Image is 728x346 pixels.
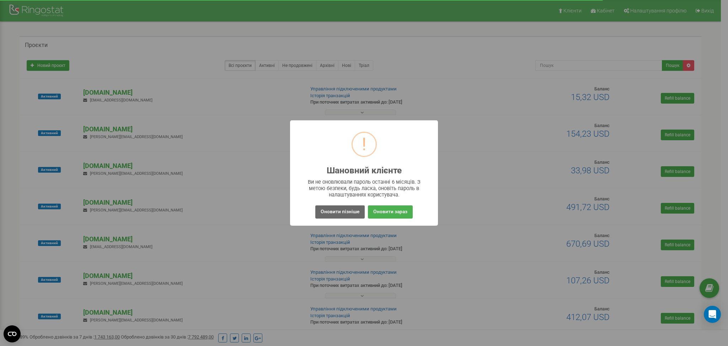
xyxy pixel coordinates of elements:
[4,325,21,342] button: Open CMP widget
[362,133,366,156] div: !
[368,205,413,219] button: Оновити зараз
[327,166,402,175] h2: Шановний клієнте
[304,179,424,198] div: Ви не оновлювали пароль останні 6 місяців. З метою безпеки, будь ласка, оновіть пароль в налаштув...
[315,205,365,219] button: Оновити пізніше
[704,306,721,323] div: Open Intercom Messenger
